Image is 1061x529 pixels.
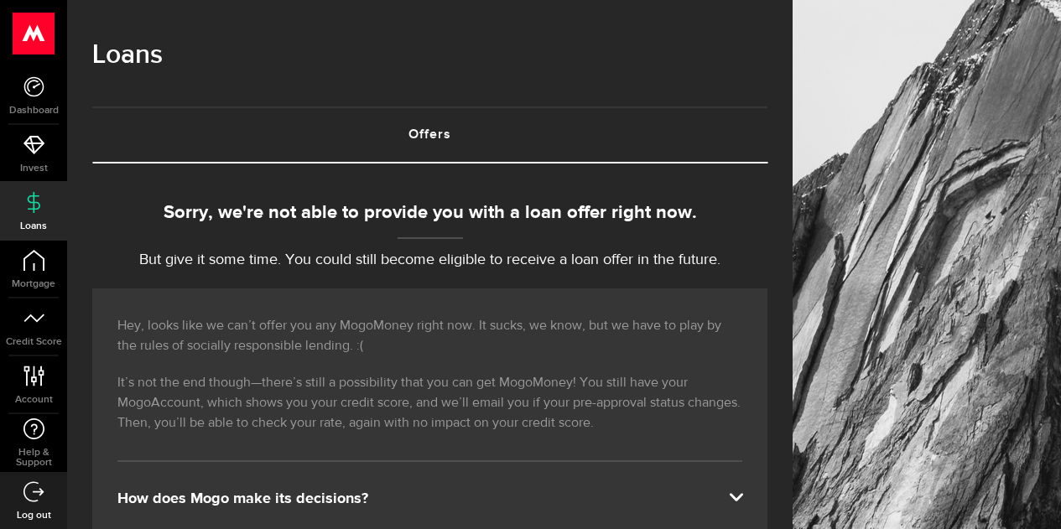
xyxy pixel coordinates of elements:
p: It’s not the end though—there’s still a possibility that you can get MogoMoney! You still have yo... [117,373,742,433]
ul: Tabs Navigation [92,106,767,163]
p: Hey, looks like we can’t offer you any MogoMoney right now. It sucks, we know, but we have to pla... [117,316,742,356]
p: But give it some time. You could still become eligible to receive a loan offer in the future. [92,249,767,272]
h1: Loans [92,34,767,77]
a: Offers [92,108,767,162]
div: How does Mogo make its decisions? [117,489,742,509]
div: Sorry, we're not able to provide you with a loan offer right now. [92,200,767,227]
iframe: LiveChat chat widget [991,459,1061,529]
